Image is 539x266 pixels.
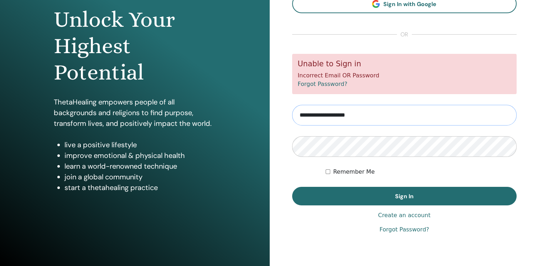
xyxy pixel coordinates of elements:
h1: Unlock Your Highest Potential [54,6,216,86]
div: Keep me authenticated indefinitely or until I manually logout [326,168,517,176]
label: Remember Me [333,168,375,176]
div: Incorrect Email OR Password [292,54,517,94]
li: live a positive lifestyle [64,139,216,150]
li: learn a world-renowned technique [64,161,216,172]
h5: Unable to Sign in [298,60,511,68]
button: Sign In [292,187,517,205]
span: Sign In with Google [383,0,436,8]
span: Sign In [395,193,414,200]
span: or [397,30,412,39]
p: ThetaHealing empowers people of all backgrounds and religions to find purpose, transform lives, a... [54,97,216,129]
li: join a global community [64,172,216,182]
a: Forgot Password? [298,81,347,87]
a: Create an account [378,211,430,220]
li: improve emotional & physical health [64,150,216,161]
a: Forgot Password? [379,225,429,234]
li: start a thetahealing practice [64,182,216,193]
